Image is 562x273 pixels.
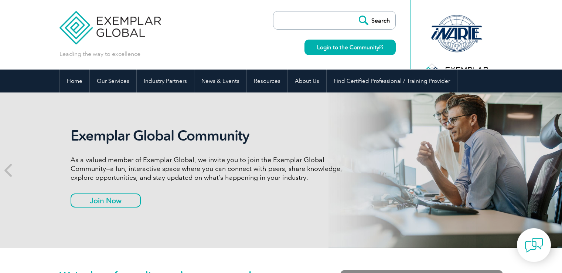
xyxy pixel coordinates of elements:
[137,70,194,92] a: Industry Partners
[247,70,287,92] a: Resources
[71,193,141,208] a: Join Now
[194,70,246,92] a: News & Events
[379,45,383,49] img: open_square.png
[355,11,395,29] input: Search
[525,236,543,255] img: contact-chat.png
[71,127,348,144] h2: Exemplar Global Community
[60,70,89,92] a: Home
[288,70,326,92] a: About Us
[71,155,348,182] p: As a valued member of Exemplar Global, we invite you to join the Exemplar Global Community—a fun,...
[304,40,396,55] a: Login to the Community
[59,50,140,58] p: Leading the way to excellence
[90,70,136,92] a: Our Services
[327,70,457,92] a: Find Certified Professional / Training Provider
